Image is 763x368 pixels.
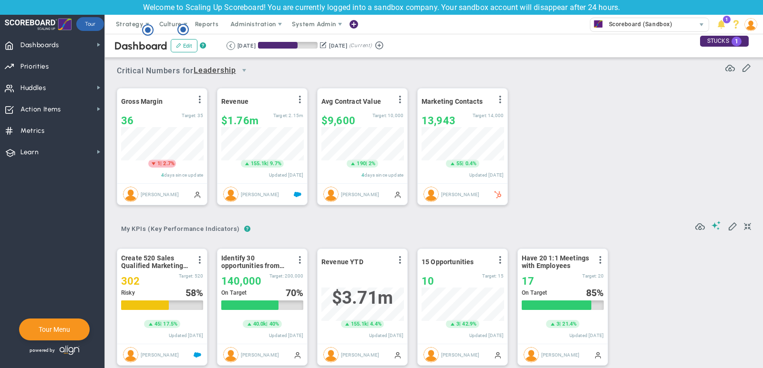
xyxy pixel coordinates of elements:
span: 155.1k [251,160,267,168]
span: 21.4% [562,321,577,327]
span: Suggestions (AI Feature) [711,221,721,230]
span: Dashboards [21,35,59,55]
span: 4 [161,172,164,178]
span: 3 [456,320,459,328]
span: | [266,321,268,327]
span: 40.0k [253,320,267,328]
span: 58 [186,287,196,298]
span: Target: [482,273,496,278]
span: Target: [269,273,284,278]
img: Hannah Dogru [223,347,238,362]
span: 85 [586,287,597,298]
span: Strategy [116,20,144,28]
span: Gross Margin [121,98,163,105]
span: 3 [557,320,559,328]
span: 2,154,350 [289,113,303,118]
div: Period Progress: 66% Day 60 of 90 with 30 remaining. [258,42,318,49]
span: Updated [DATE] [469,172,504,178]
span: HubSpot Enabled [494,190,502,198]
span: Edit or Add Critical Numbers [742,62,751,72]
span: Target: [179,273,193,278]
div: % [286,288,304,298]
span: [PERSON_NAME] [441,352,479,357]
img: 193898.Person.photo [744,18,757,31]
span: Manually Updated [394,190,402,198]
span: Updated [DATE] [269,333,303,338]
span: | [459,321,461,327]
span: [PERSON_NAME] [441,191,479,197]
span: | [366,160,367,167]
span: | [367,321,369,327]
button: My KPIs (Key Performance Indicators) [117,221,244,238]
span: 20 [598,273,604,278]
span: 520 [195,273,203,278]
span: | [462,160,464,167]
span: select [695,18,709,31]
button: Tour Menu [36,325,73,334]
span: 42.9% [462,321,476,327]
span: Identify 30 opportunities from SmithCo resulting in $200K new sales [221,254,290,269]
span: Have 20 1:1 Meetings with Employees [522,254,591,269]
span: 10 [422,275,434,287]
span: Manually Updated [394,351,402,358]
span: 1 [732,37,742,46]
span: Metrics [21,121,45,141]
span: Culture [159,20,182,28]
img: Hannah Dogru [323,347,339,362]
span: 13,943 [422,115,455,127]
span: 15 Opportunities [422,258,474,266]
span: Huddles [21,78,46,98]
span: Action Items [21,99,61,119]
span: Manually Updated [594,351,602,358]
span: 9.7% [270,160,281,167]
img: Tom Johnson [223,187,238,202]
span: Salesforce Enabled<br ></span>Sandbox: Quarterly Leads and Opportunities [194,351,201,358]
span: 17.5% [163,321,177,327]
div: Powered by Align [19,343,121,358]
span: Leadership [194,65,236,77]
span: days since update [164,172,203,178]
li: Help & Frequently Asked Questions (FAQ) [729,15,743,34]
span: [PERSON_NAME] [141,191,179,197]
img: Jane Wilson [423,187,439,202]
span: 155.1k [351,320,367,328]
span: [PERSON_NAME] [141,352,179,357]
span: Target: [372,113,387,118]
span: Avg Contract Value [321,98,381,105]
span: 2% [369,160,375,167]
img: Katie Williams [323,187,339,202]
span: Manually Updated [294,351,301,358]
span: 10,000 [388,113,403,118]
span: 17 [522,275,534,287]
span: Updated [DATE] [169,333,203,338]
span: [PERSON_NAME] [341,191,379,197]
span: 45 [155,320,160,328]
span: Target: [582,273,597,278]
span: Revenue [221,98,248,105]
span: Reports [190,15,224,34]
span: Manually Updated [494,351,502,358]
span: Marketing Contacts [422,98,483,105]
span: 1 [723,16,731,23]
span: 40% [269,321,279,327]
span: 2.7% [163,160,175,167]
span: 14,000 [488,113,504,118]
span: 36 [121,115,134,127]
span: [PERSON_NAME] [241,191,279,197]
span: $3,707,282 [332,288,393,308]
img: Hannah Dogru [524,347,539,362]
span: $1,758,367 [221,115,258,127]
div: STUCKS [700,36,749,47]
span: 1 [157,160,160,168]
span: 140,000 [221,275,261,287]
span: Updated [DATE] [469,333,504,338]
li: Announcements [714,15,729,34]
span: 35 [197,113,203,118]
span: System Admin [292,20,336,28]
span: 0.4% [465,160,477,167]
span: Manually Updated [194,190,201,198]
span: Create 520 Sales Qualified Marketing Leads [121,254,190,269]
span: 190 [357,160,365,168]
img: Jane Wilson [123,187,138,202]
div: [DATE] [237,41,256,50]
